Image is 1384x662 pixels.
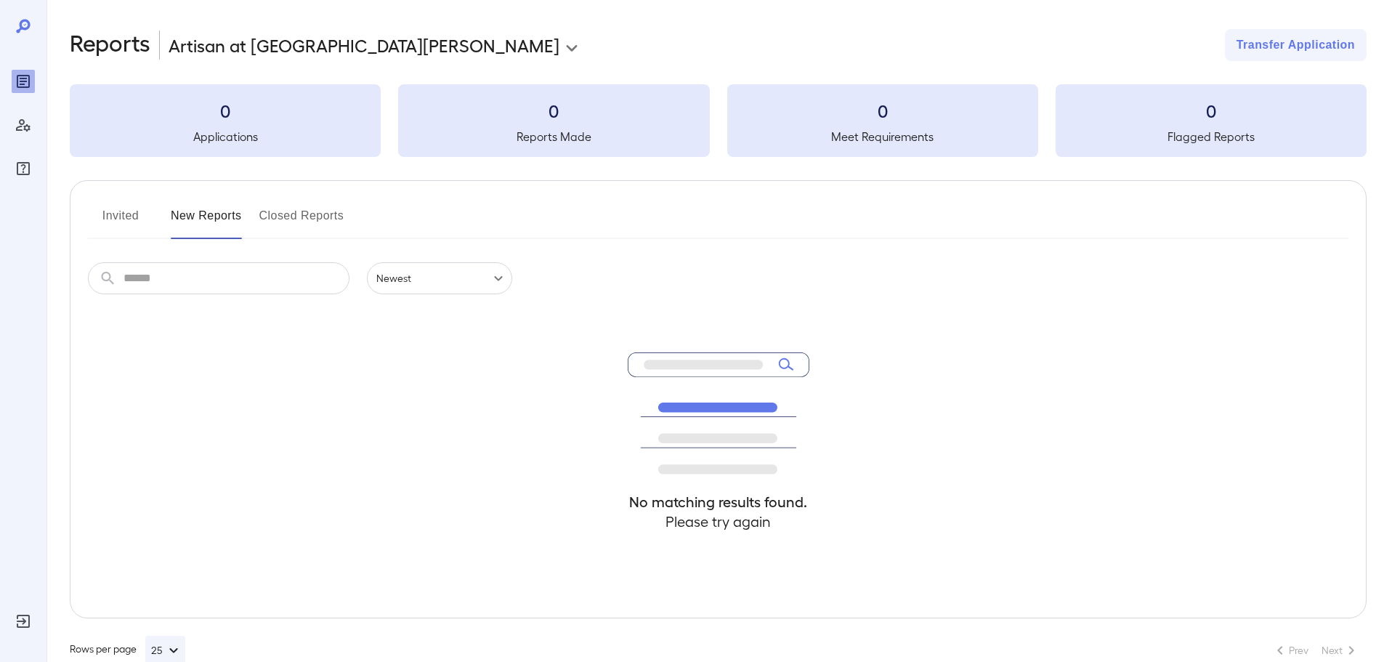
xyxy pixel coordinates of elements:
[727,99,1038,122] h3: 0
[12,610,35,633] div: Log Out
[727,128,1038,145] h5: Meet Requirements
[12,157,35,180] div: FAQ
[171,204,242,239] button: New Reports
[628,512,809,531] h4: Please try again
[70,128,381,145] h5: Applications
[367,262,512,294] div: Newest
[398,128,709,145] h5: Reports Made
[70,99,381,122] h3: 0
[628,492,809,512] h4: No matching results found.
[398,99,709,122] h3: 0
[259,204,344,239] button: Closed Reports
[1225,29,1367,61] button: Transfer Application
[70,84,1367,157] summary: 0Applications0Reports Made0Meet Requirements0Flagged Reports
[1265,639,1367,662] nav: pagination navigation
[88,204,153,239] button: Invited
[1056,128,1367,145] h5: Flagged Reports
[1056,99,1367,122] h3: 0
[70,29,150,61] h2: Reports
[12,113,35,137] div: Manage Users
[12,70,35,93] div: Reports
[169,33,559,57] p: Artisan at [GEOGRAPHIC_DATA][PERSON_NAME]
